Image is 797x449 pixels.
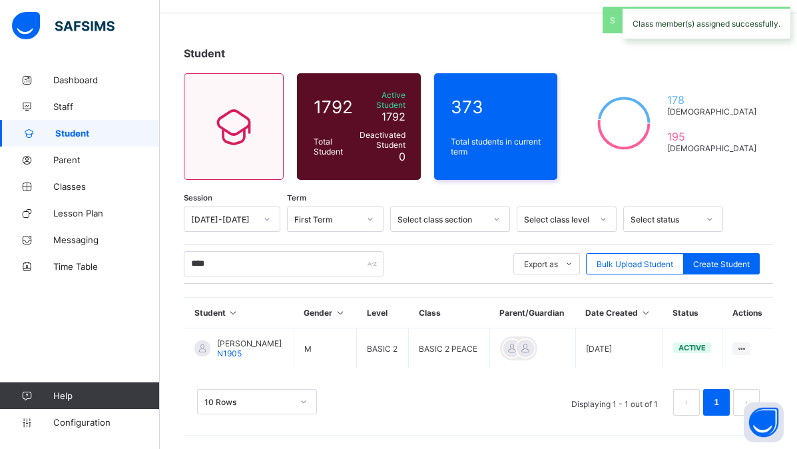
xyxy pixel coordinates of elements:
th: Level [357,298,409,328]
a: 1 [710,394,722,411]
div: [DATE]-[DATE] [191,215,256,224]
button: Open asap [744,402,784,442]
th: Gender [294,298,356,328]
i: Sort in Ascending Order [334,308,346,318]
span: 373 [451,97,541,117]
button: next page [733,389,760,416]
span: Export as [524,259,558,269]
li: Displaying 1 - 1 out of 1 [561,389,668,416]
div: Select status [631,215,698,224]
span: 1792 [382,110,405,123]
span: Messaging [53,234,160,245]
span: Total students in current term [451,137,541,157]
div: First Term [294,215,359,224]
td: M [294,328,356,369]
th: Class [409,298,489,328]
span: Help [53,390,159,401]
div: Select class level [524,215,592,224]
span: [DEMOGRAPHIC_DATA] [667,107,756,117]
span: Term [287,193,306,203]
button: prev page [673,389,700,416]
div: Total Student [310,133,356,160]
span: 178 [667,93,756,107]
span: Student [184,47,225,60]
span: Time Table [53,261,160,272]
span: Bulk Upload Student [597,259,673,269]
span: Configuration [53,417,159,428]
span: 0 [399,150,405,163]
span: Create Student [693,259,750,269]
th: Student [184,298,294,328]
i: Sort in Ascending Order [640,308,651,318]
td: BASIC 2 [357,328,409,369]
span: Staff [53,101,160,112]
i: Sort in Ascending Order [228,308,239,318]
li: 上一页 [673,389,700,416]
div: Class member(s) assigned successfully. [623,7,790,39]
li: 下一页 [733,389,760,416]
th: Date Created [575,298,663,328]
li: 1 [703,389,730,416]
span: Deactivated Student [360,130,405,150]
span: [DEMOGRAPHIC_DATA] [667,143,756,153]
span: Lesson Plan [53,208,160,219]
td: BASIC 2 PEACE [409,328,489,369]
span: [PERSON_NAME] [217,338,282,348]
span: Classes [53,181,160,192]
div: 10 Rows [204,397,292,407]
span: Active Student [360,90,405,110]
span: Student [55,128,160,139]
th: Parent/Guardian [489,298,575,328]
span: N1905 [217,348,242,358]
img: safsims [12,12,115,40]
span: 195 [667,130,756,143]
span: active [678,343,706,352]
span: 1792 [314,97,353,117]
span: Dashboard [53,75,160,85]
span: Parent [53,155,160,165]
div: Select class section [398,215,485,224]
th: Actions [722,298,773,328]
span: Session [184,193,212,203]
th: Status [663,298,722,328]
td: [DATE] [575,328,663,369]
